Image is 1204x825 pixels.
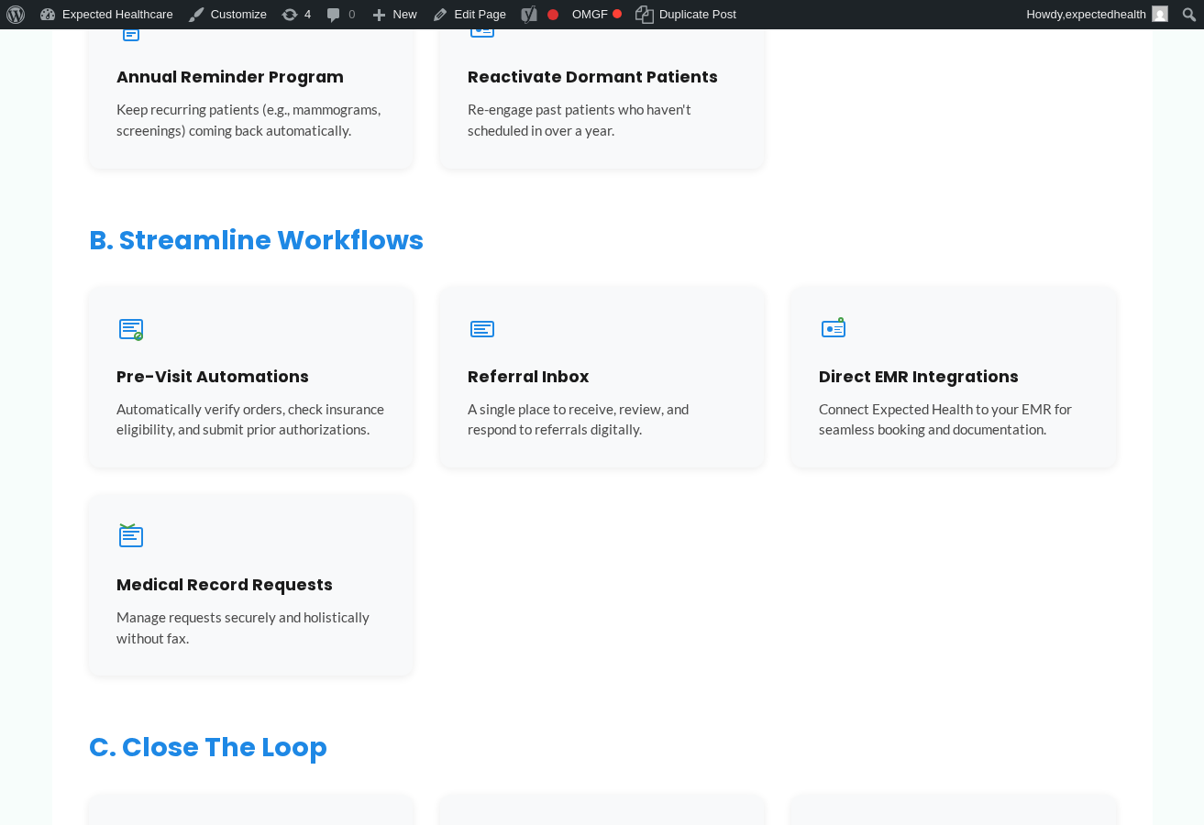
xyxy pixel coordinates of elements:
[468,367,736,388] h4: Referral Inbox
[819,367,1088,388] h4: Direct EMR Integrations
[468,99,736,141] p: Re-engage past patients who haven't scheduled in over a year.
[116,575,385,596] h4: Medical Record Requests
[116,367,385,388] h4: Pre-Visit Automations
[116,607,385,649] p: Manage requests securely and holistically without fax.
[819,399,1088,441] p: Connect Expected Health to your EMR for seamless booking and documentation.
[116,67,385,88] h4: Annual Reminder Program
[547,9,558,20] div: Focus keyphrase not set
[468,67,736,88] h4: Reactivate Dormant Patients
[1066,7,1146,21] span: expectedhealth
[89,731,1116,764] h3: C. Close the Loop
[468,399,736,441] p: A single place to receive, review, and respond to referrals digitally.
[89,224,1116,258] h3: B. Streamline Workflows
[116,399,385,441] p: Automatically verify orders, check insurance eligibility, and submit prior authorizations.
[116,99,385,141] p: Keep recurring patients (e.g., mammograms, screenings) coming back automatically.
